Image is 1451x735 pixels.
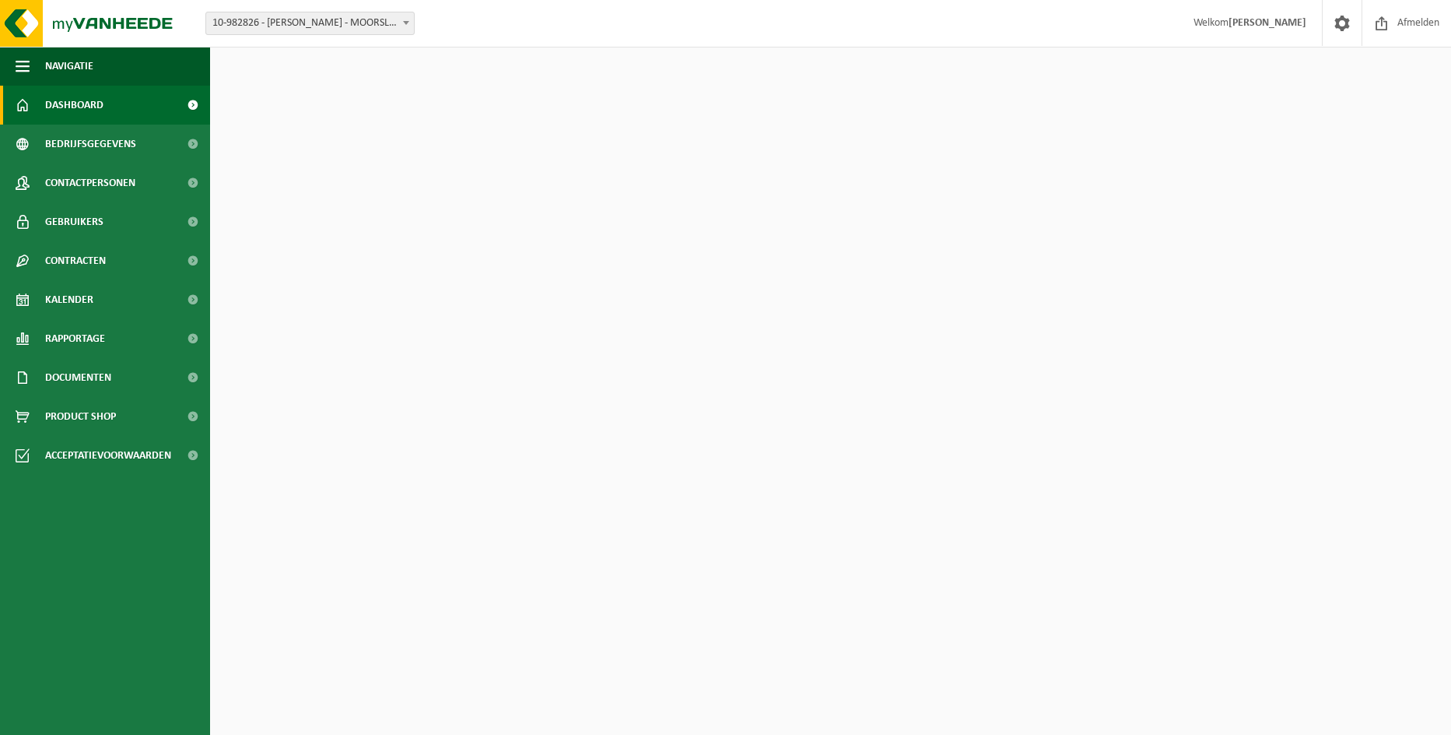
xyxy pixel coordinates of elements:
[45,280,93,319] span: Kalender
[45,125,136,164] span: Bedrijfsgegevens
[205,12,415,35] span: 10-982826 - GEENS MARC - MOORSLEDE
[45,241,106,280] span: Contracten
[45,47,93,86] span: Navigatie
[45,436,171,475] span: Acceptatievoorwaarden
[45,397,116,436] span: Product Shop
[45,202,103,241] span: Gebruikers
[45,164,135,202] span: Contactpersonen
[45,86,103,125] span: Dashboard
[1228,17,1306,29] strong: [PERSON_NAME]
[45,319,105,358] span: Rapportage
[206,12,414,34] span: 10-982826 - GEENS MARC - MOORSLEDE
[45,358,111,397] span: Documenten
